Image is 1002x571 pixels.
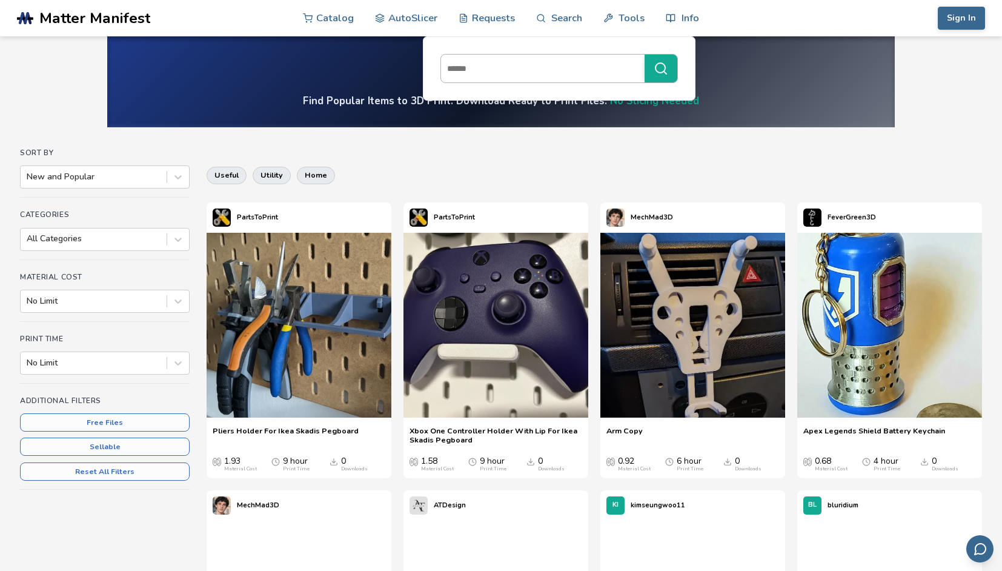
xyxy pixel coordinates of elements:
input: No Limit [27,358,29,368]
a: No Slicing Needed [610,94,699,108]
div: Print Time [283,466,310,472]
div: Downloads [932,466,958,472]
h4: Find Popular Items to 3D Print. Download Ready to Print Files. [303,94,699,108]
img: ATDesign's profile [410,496,428,515]
a: ATDesign's profileATDesign [403,490,472,521]
div: 1.58 [421,456,454,472]
span: Average Print Time [468,456,477,466]
span: KI [612,501,619,509]
div: 0 [932,456,958,472]
button: Free Files [20,413,190,432]
h4: Additional Filters [20,396,190,405]
h4: Print Time [20,335,190,343]
img: MechMad3D's profile [606,209,625,227]
button: useful [207,167,247,184]
span: Average Print Time [271,456,280,466]
div: 0 [538,456,565,472]
span: Downloads [330,456,338,466]
div: Print Time [677,466,703,472]
img: MechMad3D's profile [213,496,231,515]
a: FeverGreen3D's profileFeverGreen3D [797,202,882,233]
input: No Limit [27,296,29,306]
button: Sign In [938,7,985,30]
span: Downloads [920,456,929,466]
button: Reset All Filters [20,462,190,481]
a: MechMad3D's profileMechMad3D [207,490,285,521]
a: PartsToPrint's profilePartsToPrint [207,202,284,233]
span: BL [808,501,817,509]
a: PartsToPrint's profilePartsToPrint [403,202,481,233]
div: 1.93 [224,456,257,472]
span: Downloads [526,456,535,466]
span: Average Print Time [665,456,674,466]
a: Pliers Holder For Ikea Skadis Pegboard [213,426,359,444]
button: Sellable [20,438,190,456]
p: kimseungwoo11 [631,499,685,512]
input: All Categories [27,234,29,244]
p: ATDesign [434,499,466,512]
p: bluridium [828,499,858,512]
div: Print Time [874,466,900,472]
a: Xbox One Controller Holder With Lip For Ikea Skadis Pegboard [410,426,582,444]
h4: Categories [20,210,190,219]
div: Downloads [341,466,368,472]
h4: Material Cost [20,273,190,281]
a: Apex Legends Shield Battery Keychain [803,426,945,444]
h4: Sort By [20,149,190,157]
img: PartsToPrint's profile [410,209,428,227]
div: Material Cost [815,466,848,472]
div: Downloads [538,466,565,472]
div: 0 [735,456,761,472]
div: 9 hour [283,456,310,472]
div: 0 [341,456,368,472]
button: Send feedback via email [966,535,994,563]
button: utility [253,167,291,184]
div: Print Time [480,466,506,472]
div: 4 hour [874,456,900,472]
button: home [297,167,335,184]
div: 9 hour [480,456,506,472]
img: PartsToPrint's profile [213,209,231,227]
a: Arm Copy [606,426,643,444]
span: Average Cost [606,456,615,466]
div: 6 hour [677,456,703,472]
span: Average Cost [410,456,418,466]
p: PartsToPrint [434,211,475,224]
p: PartsToPrint [237,211,278,224]
p: FeverGreen3D [828,211,876,224]
div: Material Cost [421,466,454,472]
span: Average Cost [803,456,812,466]
input: New and Popular [27,172,29,182]
span: Matter Manifest [39,10,150,27]
div: 0.92 [618,456,651,472]
img: FeverGreen3D's profile [803,209,821,227]
p: MechMad3D [631,211,673,224]
span: Downloads [723,456,732,466]
span: Average Print Time [862,456,871,466]
div: Downloads [735,466,761,472]
span: Average Cost [213,456,221,466]
div: Material Cost [618,466,651,472]
div: 0.68 [815,456,848,472]
div: Material Cost [224,466,257,472]
a: MechMad3D's profileMechMad3D [600,202,679,233]
p: MechMad3D [237,499,279,512]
